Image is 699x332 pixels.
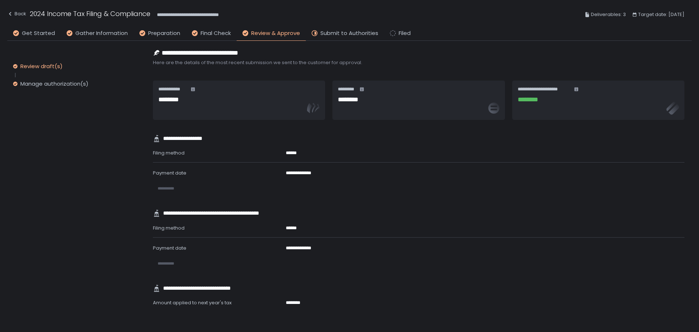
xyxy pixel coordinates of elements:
span: Final Check [201,29,231,38]
span: Payment date [153,245,186,251]
span: Target date: [DATE] [638,10,684,19]
span: Deliverables: 3 [591,10,626,19]
button: Back [7,9,26,21]
span: Here are the details of the most recent submission we sent to the customer for approval. [153,59,684,66]
div: Back [7,9,26,18]
span: Payment date [153,169,186,176]
span: Submit to Authorities [320,29,378,38]
span: Filing method [153,149,185,156]
span: Gather Information [75,29,128,38]
span: Get Started [22,29,55,38]
div: Manage authorization(s) [20,80,88,87]
span: Amount applied to next year's tax [153,299,232,306]
span: Review & Approve [251,29,300,38]
span: Preparation [148,29,180,38]
div: Review draft(s) [20,63,63,70]
h1: 2024 Income Tax Filing & Compliance [30,9,150,19]
span: Filing method [153,224,185,231]
span: Filed [399,29,411,38]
